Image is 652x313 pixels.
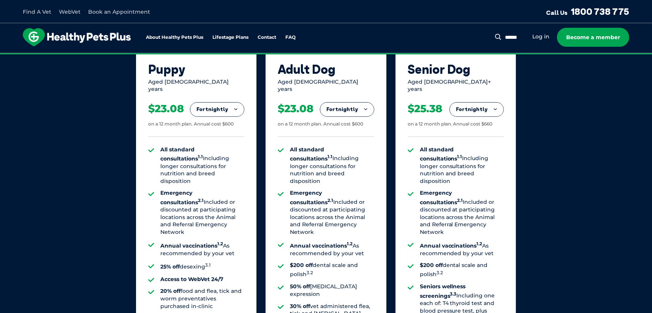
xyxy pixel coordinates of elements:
[546,6,629,17] a: Call Us1800 738 775
[457,198,463,203] sup: 2.1
[160,146,244,185] li: Including longer consultations for nutrition and breed disposition
[160,288,244,310] li: food and flea, tick and worm preventatives purchased in-clinic
[420,262,443,269] strong: $200 off
[290,303,310,310] strong: 30% off
[148,121,234,127] div: on a 12 month plan. Annual cost $600
[494,33,503,41] button: Search
[477,242,483,247] sup: 1.2
[290,189,333,205] strong: Emergency consultations
[205,262,210,268] sup: 3.1
[307,270,313,275] sup: 3.2
[328,154,332,159] sup: 1.1
[23,8,51,15] a: Find A Vet
[457,154,462,159] sup: 1.1
[420,146,462,162] strong: All standard consultations
[278,62,374,76] div: Adult Dog
[148,78,244,93] div: Aged [DEMOGRAPHIC_DATA] years
[146,35,203,40] a: About Healthy Pets Plus
[160,242,223,249] strong: Annual vaccinations
[450,291,457,297] sup: 3.3
[23,28,131,46] img: hpp-logo
[546,9,568,16] span: Call Us
[160,262,244,271] li: desexing
[258,35,276,40] a: Contact
[320,103,374,116] button: Fortnightly
[198,198,204,203] sup: 2.1
[290,262,374,278] li: dental scale and polish
[148,62,244,76] div: Puppy
[420,146,504,185] li: Including longer consultations for nutrition and breed disposition
[160,264,180,270] strong: 25% off
[160,288,180,294] strong: 20% off
[160,241,244,257] li: As recommended by your vet
[278,102,313,115] div: $23.08
[160,189,204,205] strong: Emergency consultations
[420,189,504,236] li: Included or discounted at participating locations across the Animal and Referral Emergency Network
[420,242,483,249] strong: Annual vaccinations
[59,8,81,15] a: WebVet
[160,146,203,162] strong: All standard consultations
[290,242,353,249] strong: Annual vaccinations
[420,241,504,257] li: As recommended by your vet
[160,276,223,283] strong: Access to WebVet 24/7
[88,8,150,15] a: Book an Appointment
[408,102,442,115] div: $25.38
[290,146,374,185] li: Including longer consultations for nutrition and breed disposition
[450,103,503,116] button: Fortnightly
[290,189,374,236] li: Included or discounted at participating locations across the Animal and Referral Emergency Network
[217,242,223,247] sup: 1.2
[198,154,203,159] sup: 1.1
[290,241,374,257] li: As recommended by your vet
[290,262,313,269] strong: $200 off
[285,35,296,40] a: FAQ
[190,103,244,116] button: Fortnightly
[408,62,504,76] div: Senior Dog
[328,198,333,203] sup: 2.1
[437,270,443,275] sup: 3.2
[184,53,468,60] span: Proactive, preventative wellness program designed to keep your pet healthier and happier for longer
[420,262,504,278] li: dental scale and polish
[532,33,549,40] a: Log in
[420,283,466,299] strong: Seniors wellness screenings
[347,242,353,247] sup: 1.2
[278,121,363,127] div: on a 12 month plan. Annual cost $600
[212,35,248,40] a: Lifestage Plans
[278,78,374,93] div: Aged [DEMOGRAPHIC_DATA] years
[290,146,332,162] strong: All standard consultations
[160,189,244,236] li: Included or discounted at participating locations across the Animal and Referral Emergency Network
[408,121,493,127] div: on a 12 month plan. Annual cost $660
[290,283,310,290] strong: 50% off
[290,283,374,298] li: [MEDICAL_DATA] expression
[420,189,463,205] strong: Emergency consultations
[557,28,629,47] a: Become a member
[408,78,504,93] div: Aged [DEMOGRAPHIC_DATA]+ years
[148,102,184,115] div: $23.08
